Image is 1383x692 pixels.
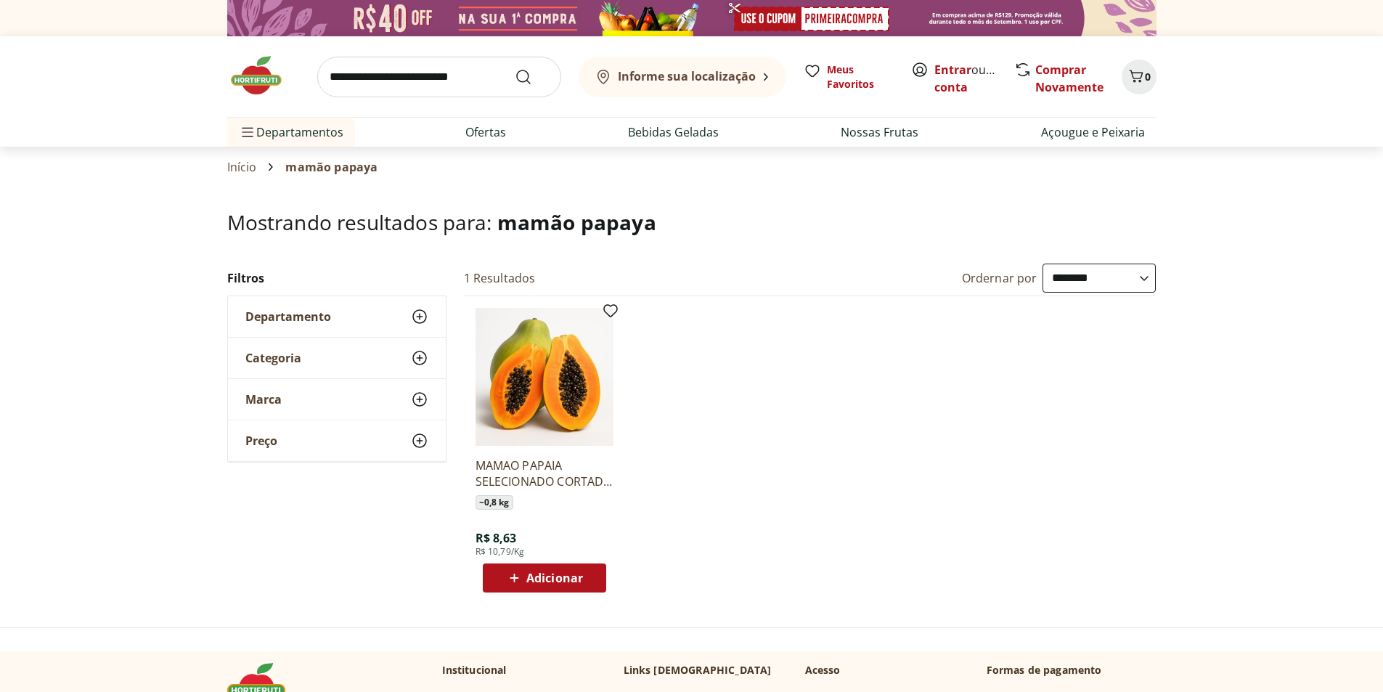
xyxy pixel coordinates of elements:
span: Adicionar [526,572,583,584]
button: Adicionar [483,563,606,593]
a: Comprar Novamente [1035,62,1103,95]
a: Início [227,160,257,174]
h2: Filtros [227,264,446,293]
p: Formas de pagamento [987,663,1156,677]
button: Marca [228,379,446,420]
span: Categoria [245,351,301,365]
p: Institucional [442,663,507,677]
span: Meus Favoritos [827,62,894,91]
button: Carrinho [1122,60,1156,94]
span: Departamento [245,309,331,324]
button: Categoria [228,338,446,378]
h2: 1 Resultados [464,270,536,286]
span: ~ 0,8 kg [476,495,513,510]
button: Departamento [228,296,446,337]
button: Menu [239,115,256,150]
a: MAMAO PAPAIA SELECIONADO CORTADO KG [476,457,613,489]
button: Submit Search [515,68,550,86]
a: Bebidas Geladas [628,123,719,141]
span: Preço [245,433,277,448]
a: Meus Favoritos [804,62,894,91]
button: Preço [228,420,446,461]
a: Criar conta [934,62,1014,95]
span: mamão papaya [497,208,656,236]
p: Links [DEMOGRAPHIC_DATA] [624,663,772,677]
a: Nossas Frutas [841,123,918,141]
span: Marca [245,392,282,407]
h1: Mostrando resultados para: [227,211,1156,234]
span: R$ 10,79/Kg [476,546,525,558]
a: Açougue e Peixaria [1041,123,1145,141]
a: Ofertas [465,123,506,141]
p: Acesso [805,663,841,677]
span: R$ 8,63 [476,530,517,546]
span: Departamentos [239,115,343,150]
img: Hortifruti [227,54,300,97]
b: Informe sua localização [618,68,756,84]
span: 0 [1145,70,1151,84]
input: search [317,57,561,97]
button: Informe sua localização [579,57,786,97]
span: mamão papaya [285,160,378,174]
span: ou [934,61,999,96]
label: Ordernar por [962,270,1037,286]
img: MAMAO PAPAIA SELECIONADO CORTADO KG [476,308,613,446]
a: Entrar [934,62,971,78]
